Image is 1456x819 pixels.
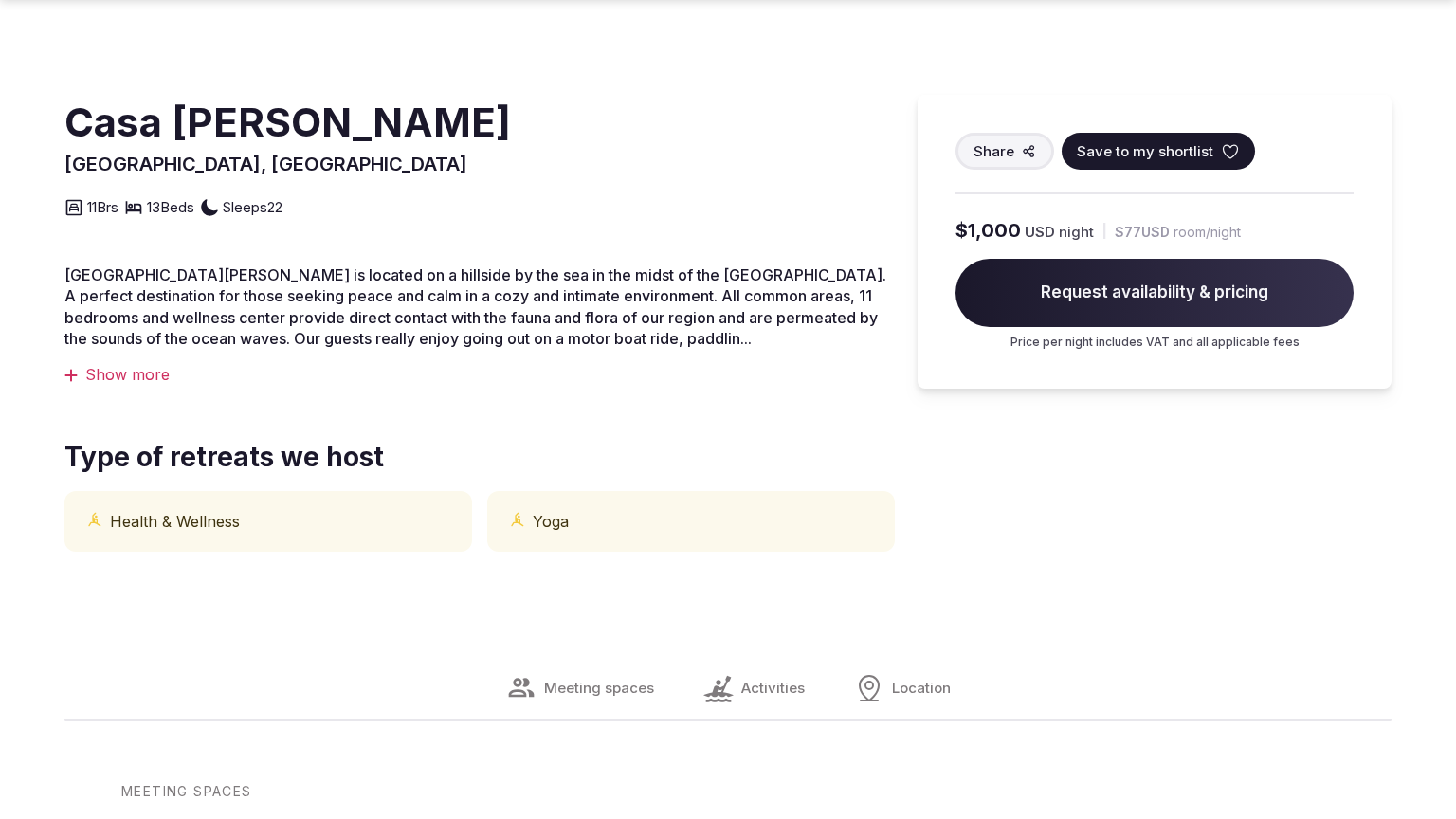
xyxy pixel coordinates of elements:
h2: Casa [PERSON_NAME] [64,95,511,151]
span: [GEOGRAPHIC_DATA][PERSON_NAME] is located on a hillside by the sea in the midst of the [GEOGRAPHI... [64,265,886,348]
span: Meeting spaces [544,678,654,698]
button: Share [955,133,1054,170]
span: Activities [741,678,805,698]
span: Meeting Spaces [121,782,252,801]
span: 11 Brs [87,197,118,217]
span: Share [974,141,1014,161]
span: room/night [1174,223,1241,242]
span: [GEOGRAPHIC_DATA], [GEOGRAPHIC_DATA] [64,153,467,175]
span: $1,000 [955,217,1021,244]
span: night [1059,222,1094,242]
span: USD [1025,222,1055,242]
span: Request availability & pricing [955,259,1354,327]
div: Show more [64,364,895,385]
span: Save to my shortlist [1077,141,1213,161]
div: | [1101,221,1107,241]
span: Location [892,678,951,698]
p: Price per night includes VAT and all applicable fees [955,335,1354,351]
button: Save to my shortlist [1062,133,1255,170]
span: $77 USD [1115,223,1170,242]
span: Type of retreats we host [64,439,384,476]
span: 13 Beds [147,197,194,217]
span: Sleeps 22 [223,197,282,217]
